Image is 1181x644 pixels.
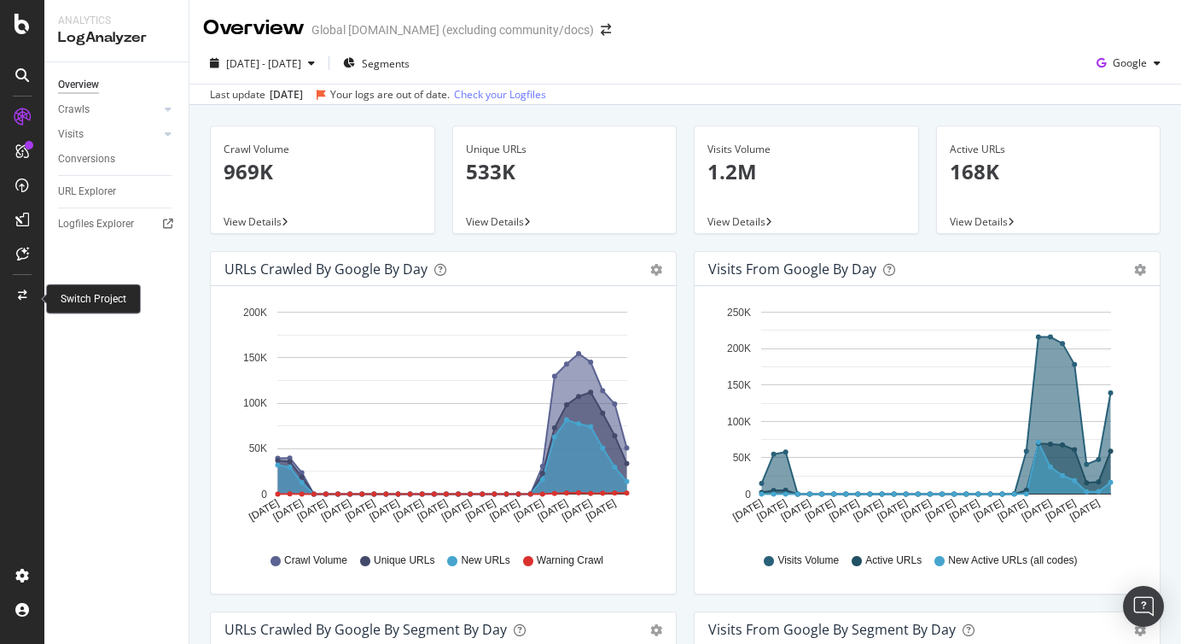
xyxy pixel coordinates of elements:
[295,497,329,524] text: [DATE]
[58,150,177,168] a: Conversions
[727,416,751,428] text: 100K
[1020,497,1054,524] text: [DATE]
[261,489,267,501] text: 0
[876,497,910,524] text: [DATE]
[707,142,905,157] div: Visits Volume
[487,497,521,524] text: [DATE]
[343,497,377,524] text: [DATE]
[270,87,303,102] div: [DATE]
[203,50,322,77] button: [DATE] - [DATE]
[950,214,1008,229] span: View Details
[284,553,347,568] span: Crawl Volume
[58,14,175,28] div: Analytics
[707,157,905,186] p: 1.2M
[330,87,450,102] div: Your logs are out of date.
[461,553,509,568] span: New URLs
[755,497,789,524] text: [DATE]
[466,214,524,229] span: View Details
[58,76,177,94] a: Overview
[745,489,751,501] text: 0
[727,379,751,391] text: 150K
[1068,497,1102,524] text: [DATE]
[865,553,922,568] span: Active URLs
[601,24,611,36] div: arrow-right-arrow-left
[416,497,450,524] text: [DATE]
[58,215,134,233] div: Logfiles Explorer
[733,452,751,464] text: 50K
[243,307,267,319] text: 200K
[319,497,353,524] text: [DATE]
[779,497,813,524] text: [DATE]
[996,497,1030,524] text: [DATE]
[58,183,177,201] a: URL Explorer
[1134,264,1146,276] div: gear
[1113,56,1147,70] span: Google
[948,553,1077,568] span: New Active URLs (all codes)
[58,126,84,143] div: Visits
[727,307,751,319] text: 250K
[1134,624,1146,636] div: gear
[58,76,99,94] div: Overview
[58,101,160,119] a: Crawls
[650,264,662,276] div: gear
[512,497,546,524] text: [DATE]
[392,497,426,524] text: [DATE]
[374,553,434,568] span: Unique URLs
[650,624,662,636] div: gear
[210,87,546,102] div: Last update
[537,553,603,568] span: Warning Crawl
[249,443,267,455] text: 50K
[923,497,957,524] text: [DATE]
[243,352,267,364] text: 150K
[271,497,305,524] text: [DATE]
[463,497,497,524] text: [DATE]
[1090,50,1167,77] button: Google
[950,142,1148,157] div: Active URLs
[454,87,546,102] a: Check your Logfiles
[224,142,422,157] div: Crawl Volume
[224,157,422,186] p: 969K
[224,261,428,278] div: URLs Crawled by Google by day
[336,50,416,77] button: Segments
[851,497,885,524] text: [DATE]
[466,142,664,157] div: Unique URLs
[224,621,507,638] div: URLs Crawled by Google By Segment By Day
[777,553,839,568] span: Visits Volume
[727,343,751,355] text: 200K
[61,292,126,307] div: Switch Project
[58,150,115,168] div: Conversions
[584,497,618,524] text: [DATE]
[224,300,662,537] svg: A chart.
[203,14,305,43] div: Overview
[58,183,116,201] div: URL Explorer
[226,56,301,71] span: [DATE] - [DATE]
[827,497,861,524] text: [DATE]
[1123,586,1164,627] div: Open Intercom Messenger
[1044,497,1078,524] text: [DATE]
[58,126,160,143] a: Visits
[730,497,765,524] text: [DATE]
[466,157,664,186] p: 533K
[224,214,282,229] span: View Details
[707,214,765,229] span: View Details
[971,497,1005,524] text: [DATE]
[708,621,956,638] div: Visits from Google By Segment By Day
[362,56,410,71] span: Segments
[247,497,281,524] text: [DATE]
[536,497,570,524] text: [DATE]
[367,497,401,524] text: [DATE]
[560,497,594,524] text: [DATE]
[708,261,876,278] div: Visits from Google by day
[803,497,837,524] text: [DATE]
[439,497,474,524] text: [DATE]
[58,215,177,233] a: Logfiles Explorer
[58,28,175,48] div: LogAnalyzer
[708,300,1146,537] svg: A chart.
[947,497,981,524] text: [DATE]
[950,157,1148,186] p: 168K
[243,397,267,409] text: 100K
[311,21,594,38] div: Global [DOMAIN_NAME] (excluding community/docs)
[899,497,934,524] text: [DATE]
